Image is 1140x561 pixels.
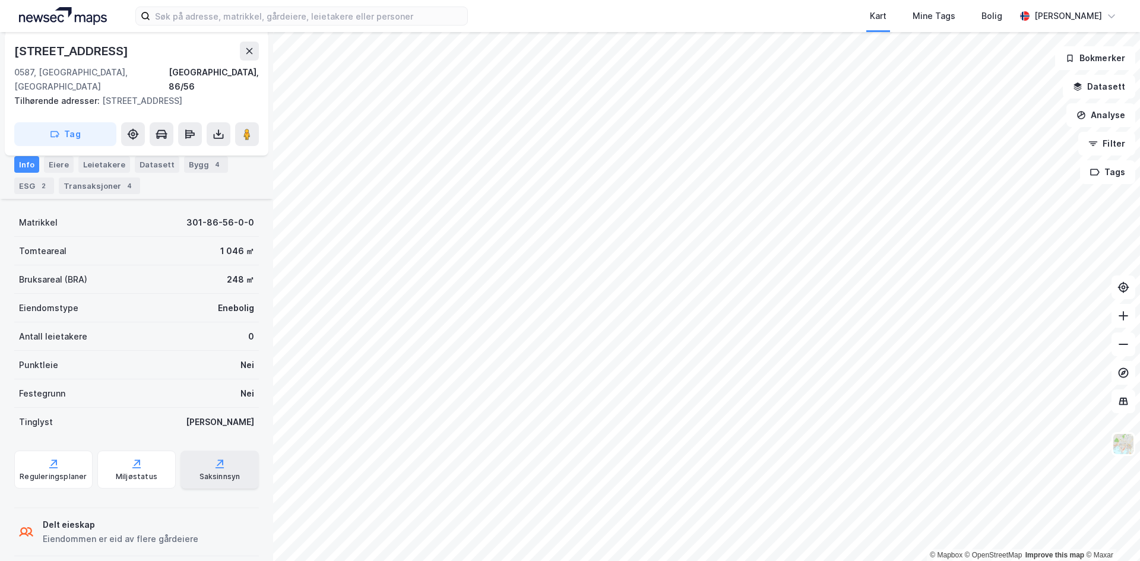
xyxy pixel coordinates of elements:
button: Filter [1078,132,1135,156]
div: [STREET_ADDRESS] [14,94,249,108]
div: [GEOGRAPHIC_DATA], 86/56 [169,65,259,94]
a: OpenStreetMap [965,551,1022,559]
a: Improve this map [1025,551,1084,559]
div: Festegrunn [19,386,65,401]
div: Delt eieskap [43,518,198,532]
iframe: Chat Widget [1081,504,1140,561]
button: Analyse [1066,103,1135,127]
div: Leietakere [78,156,130,173]
div: Punktleie [19,358,58,372]
div: Eiere [44,156,74,173]
div: Miljøstatus [116,472,157,481]
span: Tilhørende adresser: [14,96,102,106]
button: Bokmerker [1055,46,1135,70]
button: Tag [14,122,116,146]
button: Datasett [1063,75,1135,99]
div: 248 ㎡ [227,272,254,287]
div: Saksinnsyn [199,472,240,481]
div: Bygg [184,156,228,173]
div: 1 046 ㎡ [220,244,254,258]
div: Matrikkel [19,215,58,230]
img: logo.a4113a55bc3d86da70a041830d287a7e.svg [19,7,107,25]
div: Bruksareal (BRA) [19,272,87,287]
div: 4 [123,180,135,192]
div: Transaksjoner [59,178,140,194]
div: 0 [248,329,254,344]
button: Tags [1080,160,1135,184]
div: [STREET_ADDRESS] [14,42,131,61]
div: [PERSON_NAME] [186,415,254,429]
div: Tinglyst [19,415,53,429]
div: [PERSON_NAME] [1034,9,1102,23]
div: Tomteareal [19,244,66,258]
div: Eiendomstype [19,301,78,315]
div: 4 [211,159,223,170]
div: Bolig [981,9,1002,23]
input: Søk på adresse, matrikkel, gårdeiere, leietakere eller personer [150,7,467,25]
div: Mine Tags [913,9,955,23]
div: Enebolig [218,301,254,315]
img: Z [1112,433,1135,455]
div: Reguleringsplaner [20,472,87,481]
a: Mapbox [930,551,962,559]
div: Info [14,156,39,173]
div: 0587, [GEOGRAPHIC_DATA], [GEOGRAPHIC_DATA] [14,65,169,94]
div: Nei [240,358,254,372]
div: 2 [37,180,49,192]
div: Eiendommen er eid av flere gårdeiere [43,532,198,546]
div: Antall leietakere [19,329,87,344]
div: ESG [14,178,54,194]
div: Kontrollprogram for chat [1081,504,1140,561]
div: 301-86-56-0-0 [186,215,254,230]
div: Kart [870,9,886,23]
div: Nei [240,386,254,401]
div: Datasett [135,156,179,173]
